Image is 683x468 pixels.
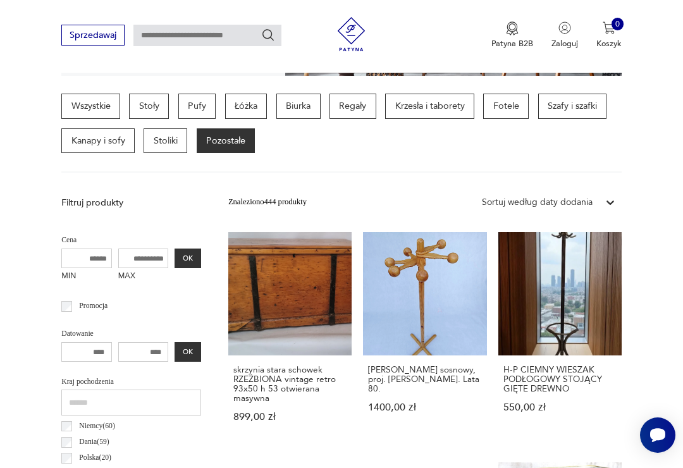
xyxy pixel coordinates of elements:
[498,232,622,445] a: H-P CIEMNY WIESZAK PODŁOGOWY STOJĄCY GIĘTE DREWNOH-P CIEMNY WIESZAK PODŁOGOWY STOJĄCY GIĘTE DREWN...
[491,22,533,49] button: Patyna B2B
[178,94,216,119] a: Pufy
[61,328,201,340] p: Datowanie
[61,234,201,247] p: Cena
[491,38,533,49] p: Patyna B2B
[261,28,275,42] button: Szukaj
[175,249,200,269] button: OK
[368,403,481,412] p: 1400,00 zł
[79,452,111,464] p: Polska ( 20 )
[482,196,593,209] div: Sortuj według daty dodania
[506,22,519,35] img: Ikona medalu
[538,94,607,119] a: Szafy i szafki
[330,17,372,51] img: Patyna - sklep z meblami i dekoracjami vintage
[61,376,201,388] p: Kraj pochodzenia
[61,128,135,154] a: Kanapy i sofy
[612,18,624,30] div: 0
[233,412,347,422] p: 899,00 zł
[503,365,617,394] h3: H-P CIEMNY WIESZAK PODŁOGOWY STOJĄCY GIĘTE DREWNO
[228,196,307,209] div: Znaleziono 444 produkty
[197,128,255,154] a: Pozostałe
[79,420,115,433] p: Niemcy ( 60 )
[551,22,578,49] button: Zaloguj
[61,197,201,209] p: Filtruj produkty
[61,25,124,46] button: Sprzedawaj
[596,22,622,49] button: 0Koszyk
[558,22,571,34] img: Ikonka użytkownika
[329,94,376,119] a: Regały
[363,232,486,445] a: Wieszak sosnowy, proj. Reiner Daumiller. Lata 80.[PERSON_NAME] sosnowy, proj. [PERSON_NAME]. Lata...
[61,94,120,119] a: Wszystkie
[175,342,200,362] button: OK
[144,128,187,154] a: Stoliki
[385,94,474,119] a: Krzesła i taborety
[276,94,321,119] a: Biurka
[225,94,268,119] a: Łóżka
[603,22,615,34] img: Ikona koszyka
[61,268,112,286] label: MIN
[129,94,169,119] a: Stoły
[79,300,108,312] p: Promocja
[118,268,169,286] label: MAX
[368,365,481,394] h3: [PERSON_NAME] sosnowy, proj. [PERSON_NAME]. Lata 80.
[596,38,622,49] p: Koszyk
[503,403,617,412] p: 550,00 zł
[640,417,675,453] iframe: Smartsupp widget button
[551,38,578,49] p: Zaloguj
[79,436,109,448] p: Dania ( 59 )
[491,22,533,49] a: Ikona medaluPatyna B2B
[233,365,347,403] h3: skrzynia stara schowek RZEŹBIONA vintage retro 93x50 h 53 otwierana masywna
[228,232,352,445] a: skrzynia stara schowek RZEŹBIONA vintage retro 93x50 h 53 otwierana masywnaskrzynia stara schowek...
[483,94,529,119] a: Fotele
[61,32,124,40] a: Sprzedawaj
